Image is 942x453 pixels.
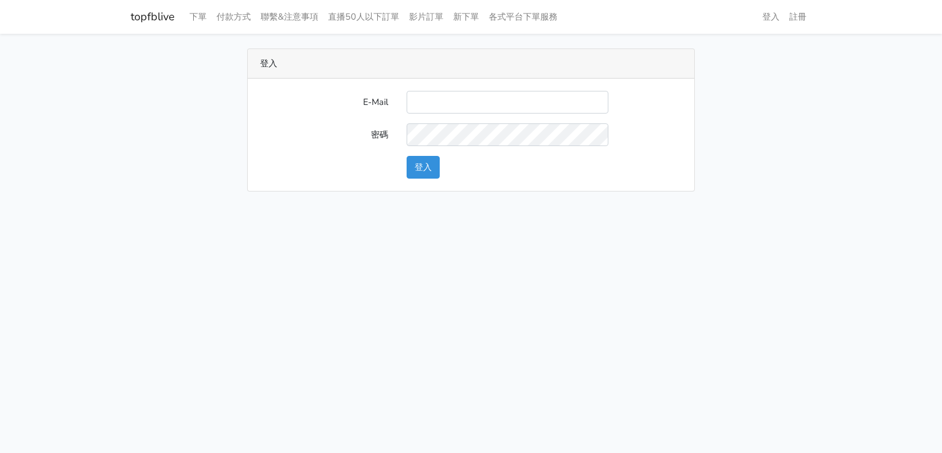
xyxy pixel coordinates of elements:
a: 付款方式 [212,5,256,29]
a: 登入 [757,5,784,29]
a: 下單 [185,5,212,29]
label: E-Mail [251,91,397,114]
div: 登入 [248,49,694,79]
a: 新下單 [448,5,484,29]
a: 直播50人以下訂單 [323,5,404,29]
a: 影片訂單 [404,5,448,29]
a: 各式平台下單服務 [484,5,562,29]
a: 聯繫&注意事項 [256,5,323,29]
button: 登入 [407,156,440,179]
label: 密碼 [251,123,397,146]
a: topfblive [131,5,175,29]
a: 註冊 [784,5,811,29]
